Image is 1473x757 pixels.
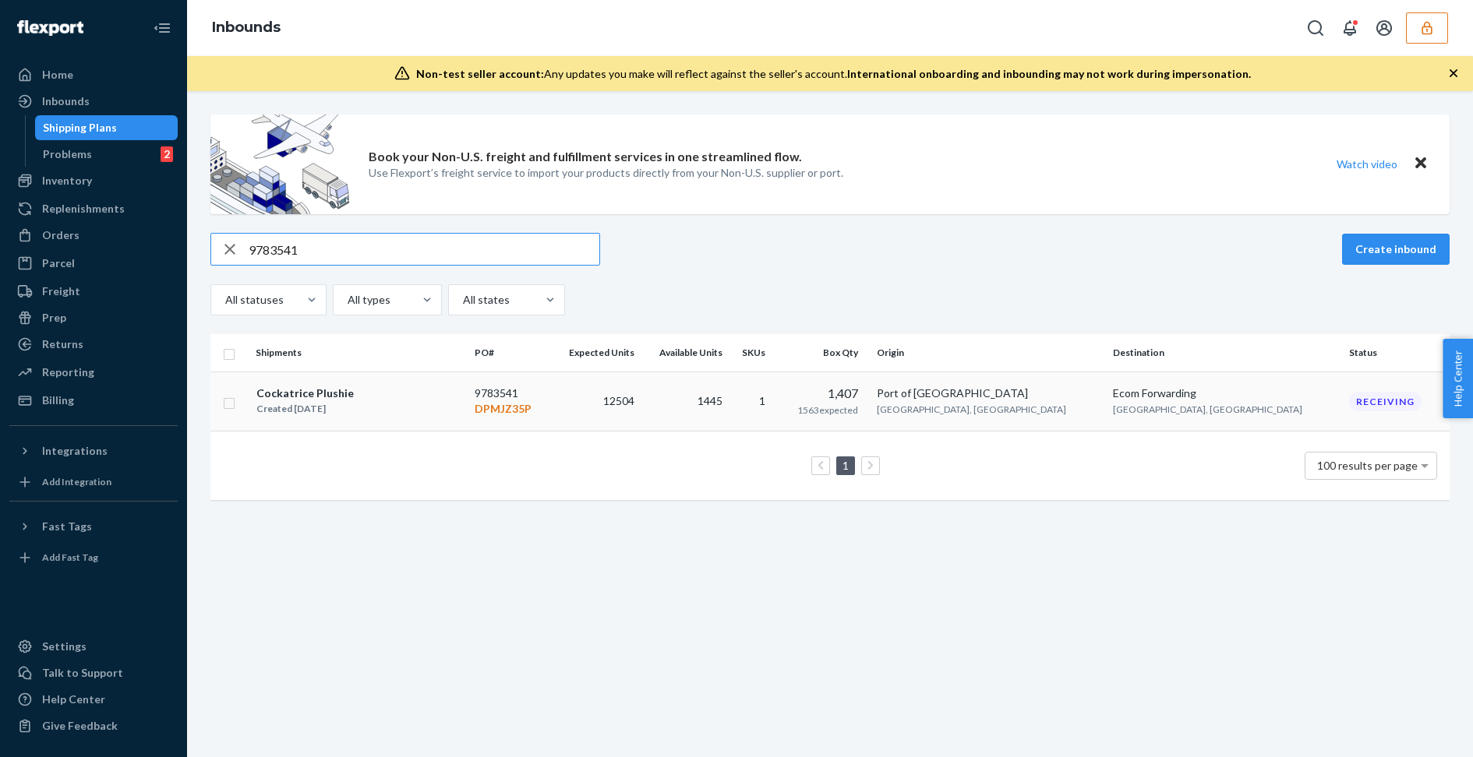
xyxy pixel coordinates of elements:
a: Replenishments [9,196,178,221]
a: Add Integration [9,470,178,495]
button: Close Navigation [147,12,178,44]
th: SKUs [729,334,778,371]
span: [GEOGRAPHIC_DATA], [GEOGRAPHIC_DATA] [877,403,1066,415]
div: Receiving [1349,392,1422,411]
div: Cockatrice Plushie [256,386,354,401]
span: 1445 [698,394,722,407]
div: Freight [42,283,80,299]
p: Use Flexport’s freight service to import your products directly from your Non-U.S. supplier or port. [369,165,843,181]
a: Page 1 is your current page [839,459,852,472]
div: Returns [42,336,83,352]
button: Integrations [9,438,178,463]
button: Help Center [1443,339,1473,418]
button: Fast Tags [9,514,178,539]
div: Settings [42,639,87,654]
th: Shipments [249,334,468,371]
p: Book your Non-U.S. freight and fulfillment services in one streamlined flow. [369,148,802,166]
div: Give Feedback [42,718,118,734]
p: DPMJZ35P [475,401,543,417]
div: Reporting [42,364,94,380]
a: Problems2 [35,142,178,167]
span: Non-test seller account: [416,67,544,80]
th: Status [1343,334,1450,371]
span: 1563 expected [797,404,858,416]
th: Origin [871,334,1107,371]
a: Inbounds [212,19,281,36]
div: Shipping Plans [43,120,117,136]
div: Home [42,67,73,83]
img: Flexport logo [17,20,83,36]
th: Box Qty [778,334,871,371]
div: Add Fast Tag [42,551,98,564]
th: PO# [468,334,549,371]
span: [GEOGRAPHIC_DATA], [GEOGRAPHIC_DATA] [1113,403,1302,415]
div: Problems [43,146,92,162]
div: 1,407 [784,385,858,403]
a: Freight [9,279,178,304]
a: Inbounds [9,89,178,114]
th: Expected Units [549,334,641,371]
a: Billing [9,388,178,413]
a: Add Fast Tag [9,545,178,570]
button: Close [1411,153,1431,175]
div: Billing [42,393,74,408]
button: Watch video [1326,153,1408,175]
button: Open notifications [1334,12,1365,44]
button: Open account menu [1369,12,1400,44]
div: Orders [42,227,79,243]
a: Orders [9,223,178,248]
div: Fast Tags [42,519,92,534]
div: 2 [161,146,173,162]
div: Help Center [42,692,105,707]
span: 100 results per page [1317,459,1418,472]
div: Created [DATE] [256,401,354,417]
input: All states [461,292,463,308]
div: Port of [GEOGRAPHIC_DATA] [877,386,1100,401]
div: Inventory [42,173,92,188]
span: 1 [759,394,765,407]
ol: breadcrumbs [200,5,293,51]
button: Give Feedback [9,713,178,738]
a: Help Center [9,687,178,712]
div: Prep [42,310,66,326]
span: International onboarding and inbounding may not work during impersonation. [847,67,1251,80]
button: Open Search Box [1300,12,1331,44]
a: Shipping Plans [35,115,178,140]
a: Home [9,62,178,87]
div: Add Integration [42,475,111,488]
div: Integrations [42,443,108,459]
div: Any updates you make will reflect against the seller's account. [416,66,1251,82]
div: Ecom Forwarding [1113,386,1337,401]
a: Parcel [9,251,178,276]
a: Settings [9,634,178,659]
input: All types [346,292,348,308]
a: Talk to Support [9,660,178,685]
input: Search inbounds by name, destination, msku... [249,234,599,265]
th: Destination [1107,334,1343,371]
a: Prep [9,305,178,330]
div: Inbounds [42,93,90,109]
th: Available Units [641,334,729,371]
a: Reporting [9,360,178,385]
a: Returns [9,332,178,357]
input: All statuses [224,292,225,308]
td: 9783541 [468,371,549,431]
div: Parcel [42,255,75,271]
button: Create inbound [1342,234,1450,265]
span: 12504 [603,394,634,407]
a: Inventory [9,168,178,193]
div: Talk to Support [42,665,123,681]
div: Replenishments [42,201,125,217]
